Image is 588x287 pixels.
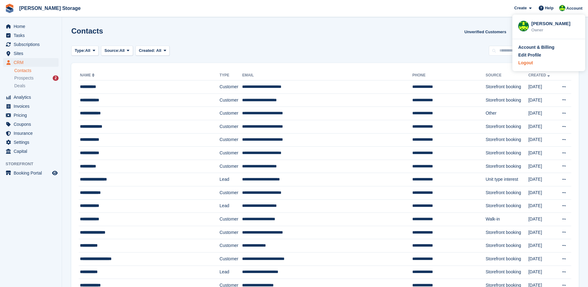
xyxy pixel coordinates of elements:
td: Storefront booking [486,266,528,279]
td: Customer [219,93,242,107]
span: Home [14,22,51,31]
td: [DATE] [528,252,555,266]
span: Help [545,5,554,11]
a: menu [3,93,59,102]
td: [DATE] [528,173,555,186]
span: Pricing [14,111,51,120]
td: Other [486,107,528,120]
a: menu [3,120,59,129]
div: Owner [531,27,579,33]
a: menu [3,147,59,156]
td: [DATE] [528,199,555,213]
span: Invoices [14,102,51,111]
td: [DATE] [528,120,555,133]
td: Unit type interest [486,173,528,186]
td: [DATE] [528,239,555,253]
a: Unverified Customers [462,27,509,37]
a: [PERSON_NAME] Storage [17,3,83,13]
td: Customer [219,80,242,94]
span: Booking Portal [14,169,51,177]
img: Claire Wilson [518,21,529,31]
a: Account & Billing [518,44,579,51]
td: Lead [219,199,242,213]
td: [DATE] [528,93,555,107]
span: Created: [139,48,155,53]
span: Create [514,5,527,11]
span: Insurance [14,129,51,138]
a: Created [528,73,551,77]
span: CRM [14,58,51,67]
td: Customer [219,213,242,226]
a: menu [3,31,59,40]
th: Type [219,71,242,80]
a: Deals [14,83,59,89]
td: [DATE] [528,80,555,94]
a: Prospects 2 [14,75,59,81]
td: Customer [219,147,242,160]
span: Deals [14,83,25,89]
td: [DATE] [528,147,555,160]
td: [DATE] [528,266,555,279]
button: Source: All [101,46,133,56]
td: Storefront booking [486,133,528,147]
td: Storefront booking [486,120,528,133]
td: Customer [219,120,242,133]
a: menu [3,102,59,111]
a: menu [3,169,59,177]
td: Storefront booking [486,147,528,160]
span: Sites [14,49,51,58]
h1: Contacts [71,27,103,35]
div: Logout [518,60,533,66]
span: Account [566,5,582,11]
span: All [156,48,161,53]
a: menu [3,40,59,49]
th: Email [242,71,412,80]
th: Source [486,71,528,80]
span: Settings [14,138,51,147]
a: menu [3,49,59,58]
td: Storefront booking [486,160,528,173]
td: Customer [219,239,242,253]
span: Source: [104,48,119,54]
a: Contacts [14,68,59,74]
td: Storefront booking [486,252,528,266]
th: Phone [412,71,485,80]
td: [DATE] [528,133,555,147]
span: Prospects [14,75,33,81]
td: Lead [219,266,242,279]
td: Storefront booking [486,239,528,253]
span: Subscriptions [14,40,51,49]
a: menu [3,58,59,67]
a: menu [3,138,59,147]
td: Customer [219,226,242,239]
a: menu [3,111,59,120]
td: Storefront booking [486,226,528,239]
td: Storefront booking [486,80,528,94]
img: stora-icon-8386f47178a22dfd0bd8f6a31ec36ba5ce8667c1dd55bd0f319d3a0aa187defe.svg [5,4,14,13]
td: [DATE] [528,226,555,239]
a: menu [3,22,59,31]
td: Storefront booking [486,199,528,213]
a: Preview store [51,169,59,177]
div: [PERSON_NAME] [531,20,579,26]
td: Walk-in [486,213,528,226]
td: Customer [219,133,242,147]
td: Customer [219,107,242,120]
td: [DATE] [528,213,555,226]
span: Storefront [6,161,62,167]
td: Storefront booking [486,186,528,199]
div: Edit Profile [518,52,541,58]
button: Export [511,27,538,37]
a: Edit Profile [518,52,579,58]
td: Lead [219,173,242,186]
div: 2 [53,75,59,81]
span: Capital [14,147,51,156]
span: Coupons [14,120,51,129]
td: Storefront booking [486,93,528,107]
td: [DATE] [528,186,555,199]
a: Name [80,73,96,77]
div: Account & Billing [518,44,555,51]
span: Analytics [14,93,51,102]
span: All [120,48,125,54]
span: Type: [75,48,85,54]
